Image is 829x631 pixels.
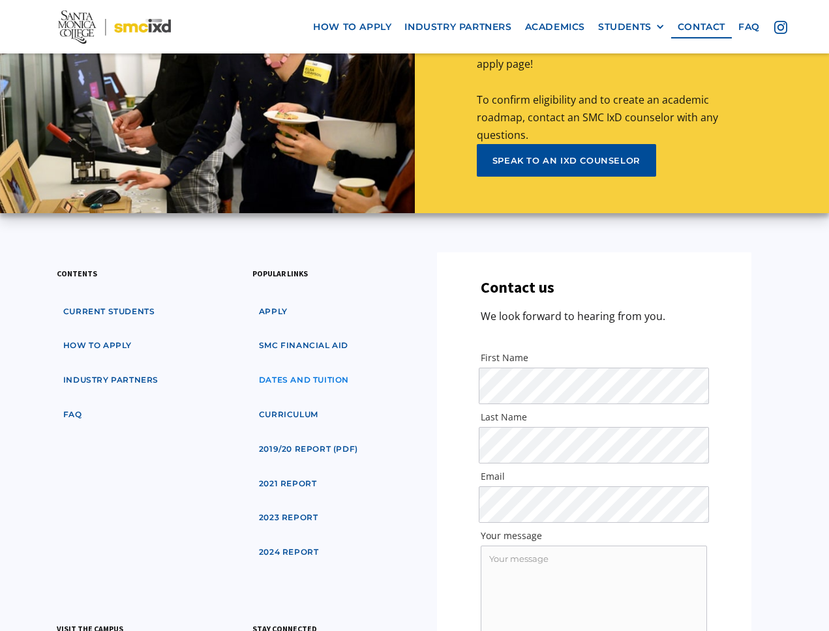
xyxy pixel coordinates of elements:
[252,334,355,358] a: SMC financial aid
[477,20,741,144] p: New students are accepted annually. Learn more about our application process by visiting our how ...
[481,351,707,364] label: First Name
[519,15,592,39] a: Academics
[57,267,97,280] h3: contents
[252,506,325,530] a: 2023 Report
[58,10,171,43] img: Santa Monica College - SMC IxD logo
[481,411,707,424] label: Last Name
[252,300,294,324] a: apply
[732,15,766,39] a: faq
[57,334,138,358] a: how to apply
[252,267,308,280] h3: popular links
[671,15,732,39] a: contact
[492,154,641,166] div: speak to an ixd counselor
[481,308,665,325] p: We look forward to hearing from you.
[598,22,652,33] div: STUDENTS
[252,472,324,496] a: 2021 Report
[252,437,365,462] a: 2019/20 Report (pdf)
[57,403,89,427] a: faq
[252,540,325,565] a: 2024 Report
[481,529,707,542] label: Your message
[774,21,787,34] img: icon - instagram
[307,15,398,39] a: how to apply
[481,470,707,483] label: Email
[481,278,554,297] h3: Contact us
[252,403,325,427] a: curriculum
[598,22,665,33] div: STUDENTS
[57,300,162,324] a: Current students
[398,15,518,39] a: industry partners
[252,368,355,392] a: dates and tuition
[477,144,656,177] a: speak to an ixd counselor
[57,368,165,392] a: industry partners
